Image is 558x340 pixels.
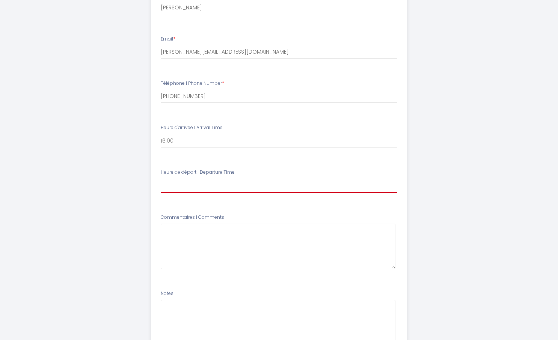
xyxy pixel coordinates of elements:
label: Heure de départ I Departure Time [161,169,235,176]
label: Notes [161,290,173,297]
label: Commentaires I Comments [161,214,224,221]
label: Heure d'arrivée I Arrival Time [161,124,223,131]
label: Téléphone I Phone Number [161,80,224,87]
label: Email [161,36,175,43]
